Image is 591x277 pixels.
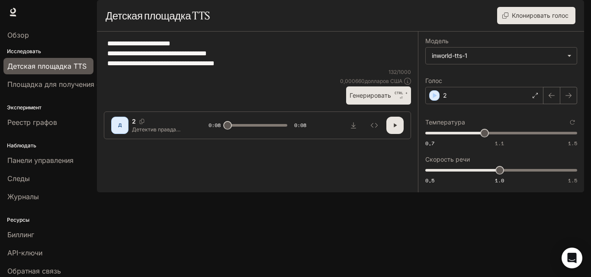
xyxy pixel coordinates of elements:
font: 1.1 [495,140,504,147]
button: Скачать аудио [345,117,362,134]
font: Детектив правда искренняя. В доме стоял старый усилитель сигнала, который подключался к роутеру п... [132,126,183,177]
button: Сбросить к настройкам по умолчанию [568,118,577,127]
font: ⏎ [400,96,403,100]
div: Открытый Интерком Мессенджер [562,248,582,268]
font: Модель [425,37,449,45]
button: ГенерироватьCTRL +⏎ [346,86,411,104]
font: 0,5 [425,177,434,184]
font: 1.0 [495,177,504,184]
font: Клонировать голос [512,12,569,19]
button: Клонировать голос [497,7,575,24]
font: 1.5 [568,140,577,147]
font: 0,000660 [340,78,365,84]
font: 0:08 [294,121,306,129]
font: Д [118,122,122,127]
font: CTRL + [395,91,408,95]
font: 2 [132,118,136,125]
font: 1.5 [568,177,577,184]
font: 1000 [398,69,411,75]
font: 0,7 [425,140,434,147]
font: Генерировать [350,92,391,99]
div: inworld-tts-1 [426,48,577,64]
font: inworld-tts-1 [432,52,467,59]
font: долларов США [365,78,402,84]
button: Осмотреть [366,117,383,134]
button: Копировать голосовой идентификатор [136,119,148,124]
font: / [397,69,398,75]
font: 2 [443,92,447,99]
font: Голос [425,77,442,84]
font: 0:08 [209,121,221,129]
font: Детская площадка TTS [106,9,210,22]
font: Температура [425,118,465,126]
font: 132 [389,69,397,75]
font: Скорость речи [425,156,470,163]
